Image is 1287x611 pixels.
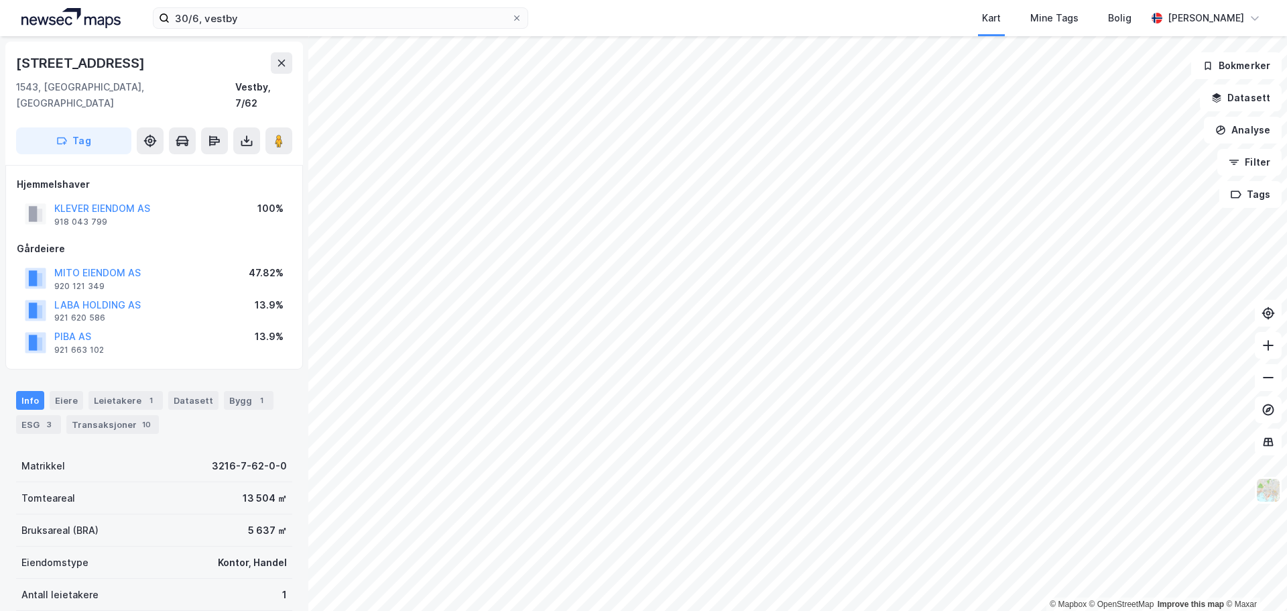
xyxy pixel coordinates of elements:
[144,394,158,407] div: 1
[248,522,287,539] div: 5 637 ㎡
[16,415,61,434] div: ESG
[21,522,99,539] div: Bruksareal (BRA)
[17,241,292,257] div: Gårdeiere
[255,329,284,345] div: 13.9%
[21,490,75,506] div: Tomteareal
[42,418,56,431] div: 3
[982,10,1001,26] div: Kart
[257,201,284,217] div: 100%
[66,415,159,434] div: Transaksjoner
[139,418,154,431] div: 10
[235,79,292,111] div: Vestby, 7/62
[1030,10,1079,26] div: Mine Tags
[1158,600,1224,609] a: Improve this map
[218,555,287,571] div: Kontor, Handel
[255,297,284,313] div: 13.9%
[170,8,511,28] input: Søk på adresse, matrikkel, gårdeiere, leietakere eller personer
[50,391,83,410] div: Eiere
[1220,547,1287,611] iframe: Chat Widget
[1200,85,1282,111] button: Datasett
[16,79,235,111] div: 1543, [GEOGRAPHIC_DATA], [GEOGRAPHIC_DATA]
[1108,10,1131,26] div: Bolig
[1050,600,1087,609] a: Mapbox
[88,391,163,410] div: Leietakere
[1089,600,1154,609] a: OpenStreetMap
[21,458,65,474] div: Matrikkel
[1204,117,1282,144] button: Analyse
[212,458,287,474] div: 3216-7-62-0-0
[255,394,268,407] div: 1
[168,391,219,410] div: Datasett
[21,555,88,571] div: Eiendomstype
[16,52,147,74] div: [STREET_ADDRESS]
[54,345,104,355] div: 921 663 102
[54,313,105,323] div: 921 620 586
[16,127,131,154] button: Tag
[21,587,99,603] div: Antall leietakere
[1220,547,1287,611] div: Kontrollprogram for chat
[282,587,287,603] div: 1
[1219,181,1282,208] button: Tags
[17,176,292,192] div: Hjemmelshaver
[224,391,273,410] div: Bygg
[243,490,287,506] div: 13 504 ㎡
[54,281,105,292] div: 920 121 349
[249,265,284,281] div: 47.82%
[1168,10,1244,26] div: [PERSON_NAME]
[1255,478,1281,503] img: Z
[1191,52,1282,79] button: Bokmerker
[1217,149,1282,176] button: Filter
[16,391,44,410] div: Info
[54,217,107,227] div: 918 043 799
[21,8,121,28] img: logo.a4113a55bc3d86da70a041830d287a7e.svg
